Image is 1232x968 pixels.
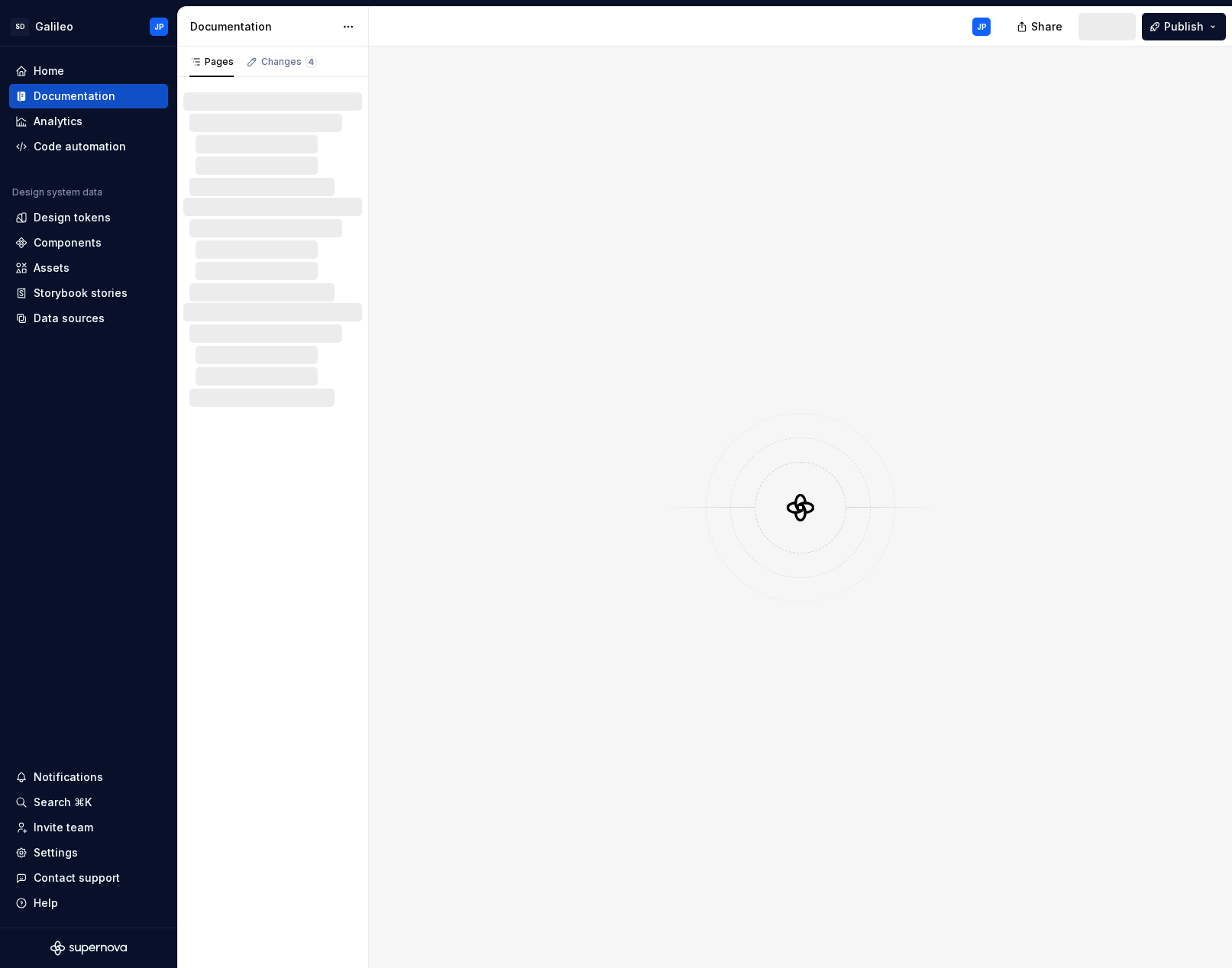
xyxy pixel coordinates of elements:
[1164,19,1204,34] span: Publish
[34,820,93,835] div: Invite team
[34,235,102,250] div: Components
[34,139,126,154] div: Code automation
[9,205,168,230] a: Design tokens
[34,63,64,79] div: Home
[34,286,128,301] div: Storybook stories
[11,18,29,36] div: SD
[9,815,168,840] a: Invite team
[12,186,102,198] div: Design system data
[9,790,168,815] button: Search ⌘K
[9,866,168,890] button: Contact support
[977,21,987,33] div: JP
[9,134,168,159] a: Code automation
[1009,13,1072,40] button: Share
[3,10,174,43] button: SDGalileoJP
[34,870,120,886] div: Contact support
[1031,19,1062,34] span: Share
[34,114,82,129] div: Analytics
[305,56,317,68] span: 4
[261,56,317,68] div: Changes
[9,841,168,865] a: Settings
[34,845,78,860] div: Settings
[9,256,168,280] a: Assets
[9,281,168,305] a: Storybook stories
[190,19,335,34] div: Documentation
[9,109,168,134] a: Analytics
[35,19,73,34] div: Galileo
[9,306,168,331] a: Data sources
[9,84,168,108] a: Documentation
[34,260,70,276] div: Assets
[34,795,92,810] div: Search ⌘K
[34,89,115,104] div: Documentation
[50,941,127,956] svg: Supernova Logo
[34,311,105,326] div: Data sources
[154,21,164,33] div: JP
[9,765,168,789] button: Notifications
[189,56,234,68] div: Pages
[9,59,168,83] a: Home
[34,770,103,785] div: Notifications
[34,210,111,225] div: Design tokens
[1142,13,1226,40] button: Publish
[34,895,58,911] div: Help
[9,891,168,915] button: Help
[9,231,168,255] a: Components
